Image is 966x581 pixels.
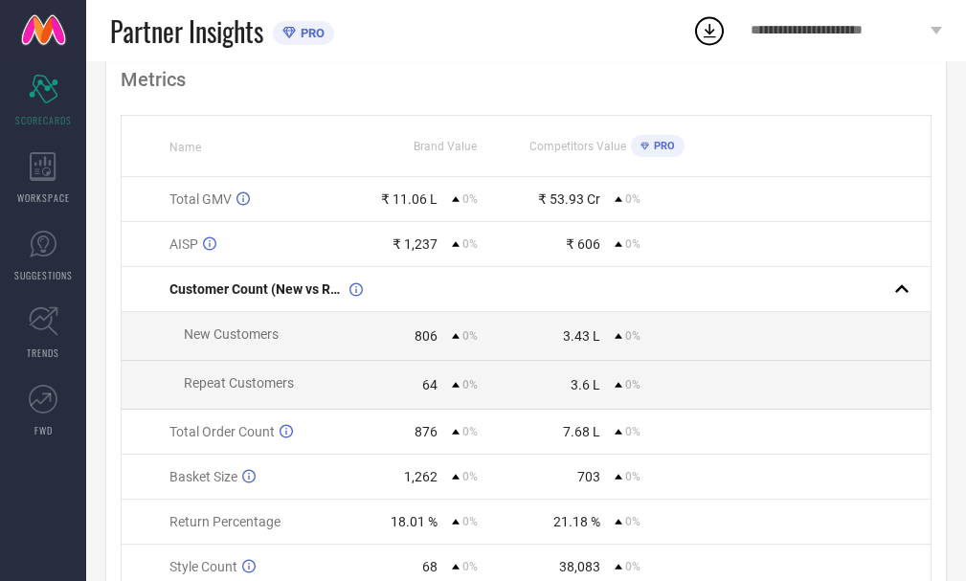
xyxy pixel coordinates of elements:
[625,192,640,206] span: 0%
[563,424,600,439] div: 7.68 L
[184,375,294,391] span: Repeat Customers
[462,237,478,251] span: 0%
[169,514,281,529] span: Return Percentage
[462,470,478,483] span: 0%
[625,237,640,251] span: 0%
[559,559,600,574] div: 38,083
[14,268,73,282] span: SUGGESTIONS
[169,281,345,297] span: Customer Count (New vs Repeat)
[566,236,600,252] div: ₹ 606
[625,470,640,483] span: 0%
[571,377,600,392] div: 3.6 L
[27,346,59,360] span: TRENDS
[110,11,263,51] span: Partner Insights
[381,191,438,207] div: ₹ 11.06 L
[15,113,72,127] span: SCORECARDS
[462,560,478,573] span: 0%
[577,469,600,484] div: 703
[563,328,600,344] div: 3.43 L
[169,191,232,207] span: Total GMV
[169,469,237,484] span: Basket Size
[393,236,438,252] div: ₹ 1,237
[184,326,279,342] span: New Customers
[34,423,53,437] span: FWD
[422,377,438,392] div: 64
[169,424,275,439] span: Total Order Count
[692,13,727,48] div: Open download list
[414,140,477,153] span: Brand Value
[462,192,478,206] span: 0%
[462,515,478,528] span: 0%
[649,140,675,152] span: PRO
[415,424,438,439] div: 876
[391,514,438,529] div: 18.01 %
[538,191,600,207] div: ₹ 53.93 Cr
[625,425,640,438] span: 0%
[422,559,438,574] div: 68
[169,141,201,154] span: Name
[296,26,325,40] span: PRO
[529,140,626,153] span: Competitors Value
[625,329,640,343] span: 0%
[169,236,198,252] span: AISP
[625,560,640,573] span: 0%
[553,514,600,529] div: 21.18 %
[462,378,478,391] span: 0%
[462,425,478,438] span: 0%
[415,328,438,344] div: 806
[462,329,478,343] span: 0%
[625,378,640,391] span: 0%
[17,190,70,205] span: WORKSPACE
[121,68,932,91] div: Metrics
[625,515,640,528] span: 0%
[169,559,237,574] span: Style Count
[404,469,438,484] div: 1,262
